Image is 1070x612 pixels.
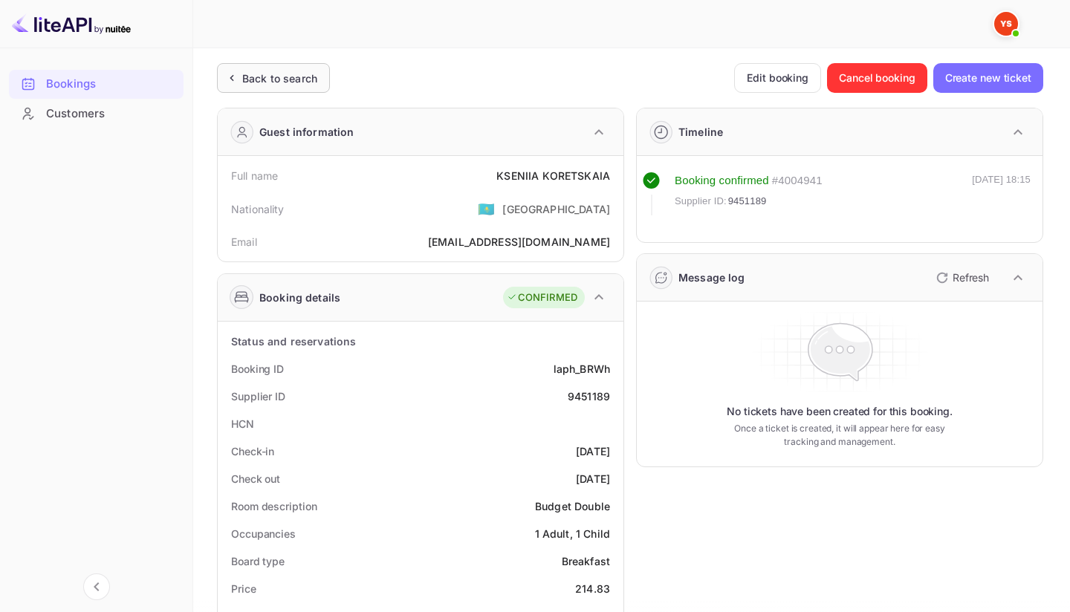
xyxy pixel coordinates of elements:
div: # 4004941 [772,172,823,189]
div: Status and reservations [231,333,356,349]
div: Nationality [231,201,285,217]
div: Full name [231,168,278,183]
div: Back to search [242,71,317,86]
button: Cancel booking [827,63,927,93]
div: Breakfast [562,553,610,569]
div: Price [231,581,256,596]
div: [DATE] [576,471,610,486]
div: Check out [231,471,280,486]
img: LiteAPI logo [12,12,131,36]
button: Edit booking [734,63,821,93]
div: Booking confirmed [675,172,769,189]
div: Timeline [678,124,723,140]
div: laph_BRWh [554,361,610,377]
p: Once a ticket is created, it will appear here for easy tracking and management. [731,422,948,449]
div: Check-in [231,443,274,459]
span: 9451189 [728,194,767,209]
div: Booking ID [231,361,284,377]
div: 1 Adult, 1 Child [535,526,610,541]
div: Customers [46,105,176,123]
div: Booking details [259,290,340,305]
div: Guest information [259,124,354,140]
button: Collapse navigation [83,573,110,600]
div: HCN [231,416,254,432]
div: Email [231,234,257,250]
div: Supplier ID [231,388,285,404]
div: KSENIIA KORETSKAIA [496,168,610,183]
div: [DATE] [576,443,610,459]
div: Budget Double [535,498,610,514]
div: Message log [678,270,745,285]
div: 214.83 [575,581,610,596]
p: No tickets have been created for this booking. [727,404,953,419]
button: Create new ticket [933,63,1043,93]
div: Board type [231,553,285,569]
div: 9451189 [568,388,610,404]
div: Customers [9,100,184,128]
div: Occupancies [231,526,296,541]
div: Bookings [9,70,184,99]
div: CONFIRMED [507,290,577,305]
span: Supplier ID: [675,194,727,209]
div: Bookings [46,76,176,93]
div: [GEOGRAPHIC_DATA] [502,201,610,217]
p: Refresh [953,270,989,285]
span: United States [478,195,495,222]
div: Room description [231,498,317,514]
a: Customers [9,100,184,127]
a: Bookings [9,70,184,97]
div: [DATE] 18:15 [972,172,1031,215]
img: Yandex Support [994,12,1018,36]
div: [EMAIL_ADDRESS][DOMAIN_NAME] [428,234,610,250]
button: Refresh [927,266,995,290]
